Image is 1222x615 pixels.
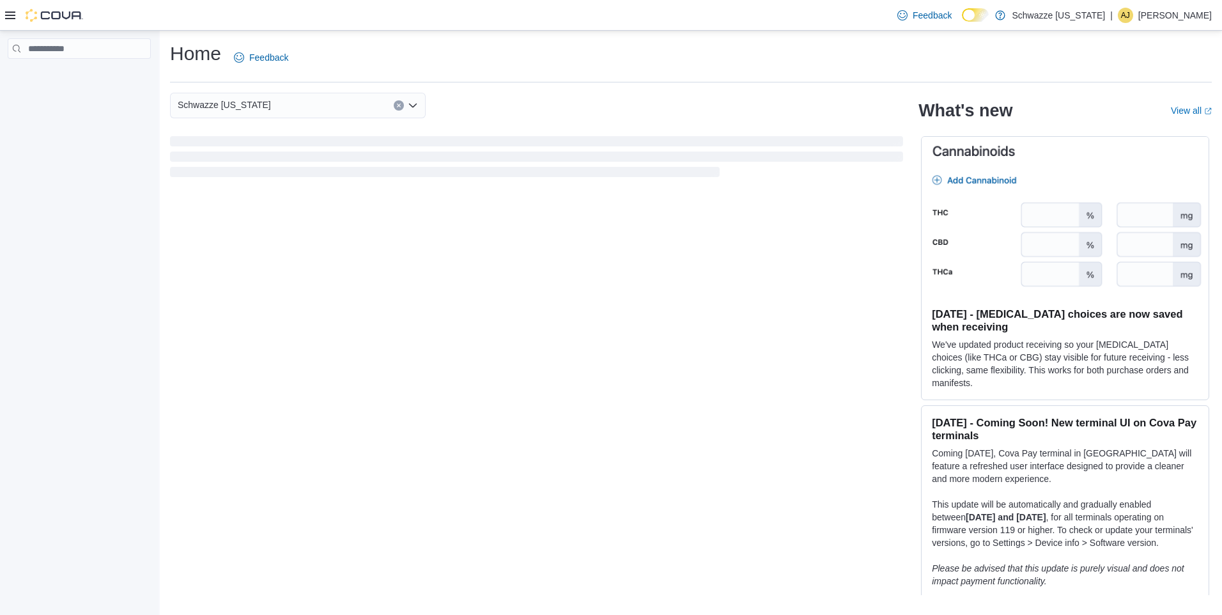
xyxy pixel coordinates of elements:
[1012,8,1105,23] p: Schwazze [US_STATE]
[249,51,288,64] span: Feedback
[170,139,903,180] span: Loading
[932,498,1198,549] p: This update will be automatically and gradually enabled between , for all terminals operating on ...
[408,100,418,111] button: Open list of options
[918,100,1012,121] h2: What's new
[26,9,83,22] img: Cova
[932,447,1198,485] p: Coming [DATE], Cova Pay terminal in [GEOGRAPHIC_DATA] will feature a refreshed user interface des...
[932,338,1198,389] p: We've updated product receiving so your [MEDICAL_DATA] choices (like THCa or CBG) stay visible fo...
[892,3,957,28] a: Feedback
[178,97,271,113] span: Schwazze [US_STATE]
[229,45,293,70] a: Feedback
[394,100,404,111] button: Clear input
[1121,8,1130,23] span: AJ
[1110,8,1113,23] p: |
[932,416,1198,442] h3: [DATE] - Coming Soon! New terminal UI on Cova Pay terminals
[962,8,989,22] input: Dark Mode
[1118,8,1133,23] div: Arcelia Johnson
[1204,107,1212,115] svg: External link
[932,563,1184,586] em: Please be advised that this update is purely visual and does not impact payment functionality.
[8,61,151,92] nav: Complex example
[1138,8,1212,23] p: [PERSON_NAME]
[966,512,1046,522] strong: [DATE] and [DATE]
[913,9,952,22] span: Feedback
[1171,105,1212,116] a: View allExternal link
[932,307,1198,333] h3: [DATE] - [MEDICAL_DATA] choices are now saved when receiving
[170,41,221,66] h1: Home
